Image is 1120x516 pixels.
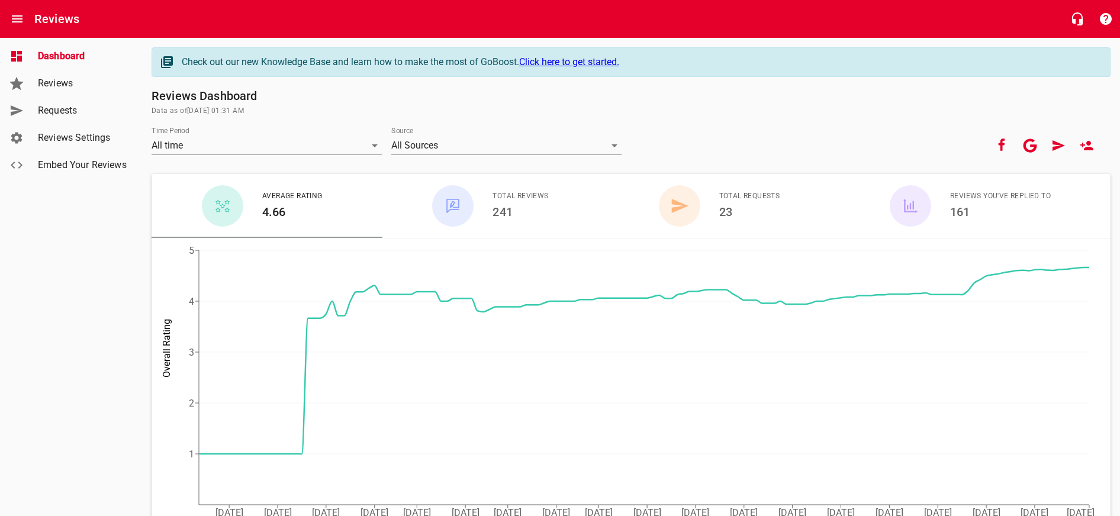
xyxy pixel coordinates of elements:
[391,127,413,134] label: Source
[189,245,194,256] tspan: 5
[950,191,1051,202] span: Reviews You've Replied To
[152,86,1111,105] h6: Reviews Dashboard
[38,76,128,91] span: Reviews
[1044,131,1073,160] a: Request Review
[34,9,79,28] h6: Reviews
[3,5,31,33] button: Open drawer
[719,191,780,202] span: Total Requests
[493,202,548,221] h6: 241
[987,131,1016,160] button: Your Facebook account is connected
[161,319,172,378] tspan: Overall Rating
[152,105,1111,117] span: Data as of [DATE] 01:31 AM
[38,158,128,172] span: Embed Your Reviews
[152,127,189,134] label: Time Period
[493,191,548,202] span: Total Reviews
[391,136,622,155] div: All Sources
[950,202,1051,221] h6: 161
[719,202,780,221] h6: 23
[262,191,323,202] span: Average Rating
[262,202,323,221] h6: 4.66
[189,398,194,409] tspan: 2
[189,296,194,307] tspan: 4
[189,347,194,358] tspan: 3
[1092,5,1120,33] button: Support Portal
[152,136,382,155] div: All time
[38,131,128,145] span: Reviews Settings
[1063,5,1092,33] button: Live Chat
[519,56,619,67] a: Click here to get started.
[1073,131,1101,160] a: New User
[182,55,1098,69] div: Check out our new Knowledge Base and learn how to make the most of GoBoost.
[189,449,194,460] tspan: 1
[38,49,128,63] span: Dashboard
[1016,131,1044,160] button: Your google account is connected
[38,104,128,118] span: Requests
